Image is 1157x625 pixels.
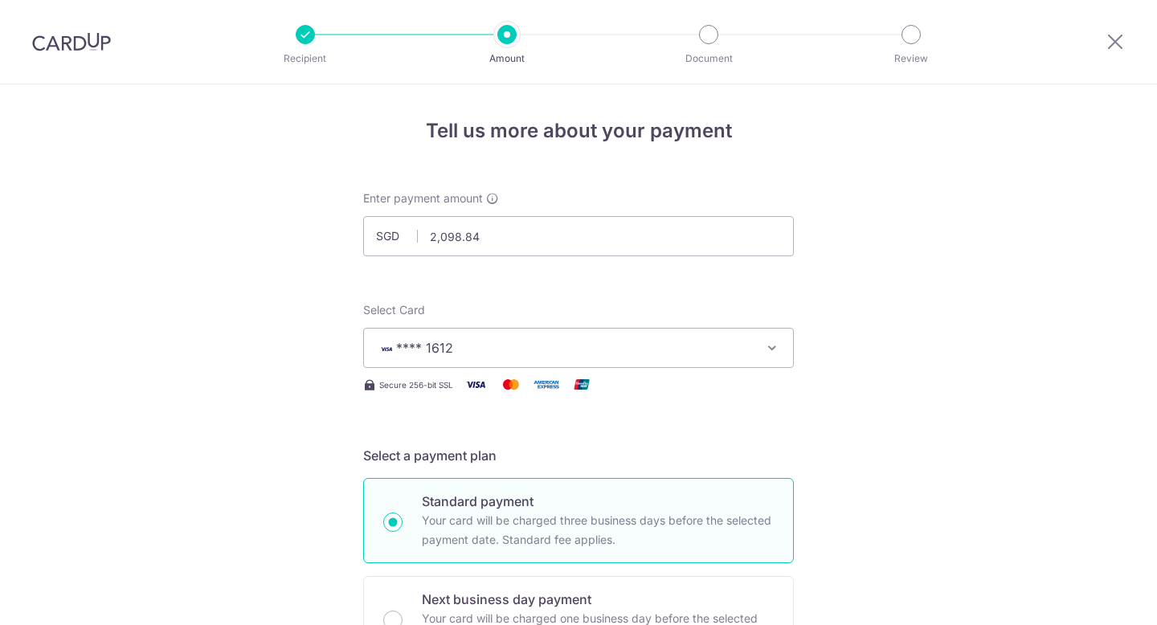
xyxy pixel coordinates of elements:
[363,446,794,465] h5: Select a payment plan
[422,590,774,609] p: Next business day payment
[376,228,418,244] span: SGD
[363,303,425,317] span: translation missing: en.payables.payment_networks.credit_card.summary.labels.select_card
[32,32,111,51] img: CardUp
[379,378,453,391] span: Secure 256-bit SSL
[363,190,483,206] span: Enter payment amount
[422,492,774,511] p: Standard payment
[448,51,566,67] p: Amount
[246,51,365,67] p: Recipient
[363,216,794,256] input: 0.00
[363,116,794,145] h4: Tell us more about your payment
[566,374,598,394] img: Union Pay
[1053,577,1141,617] iframe: Opens a widget where you can find more information
[530,374,562,394] img: American Express
[422,511,774,549] p: Your card will be charged three business days before the selected payment date. Standard fee appl...
[649,51,768,67] p: Document
[852,51,971,67] p: Review
[377,343,396,354] img: VISA
[495,374,527,394] img: Mastercard
[460,374,492,394] img: Visa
